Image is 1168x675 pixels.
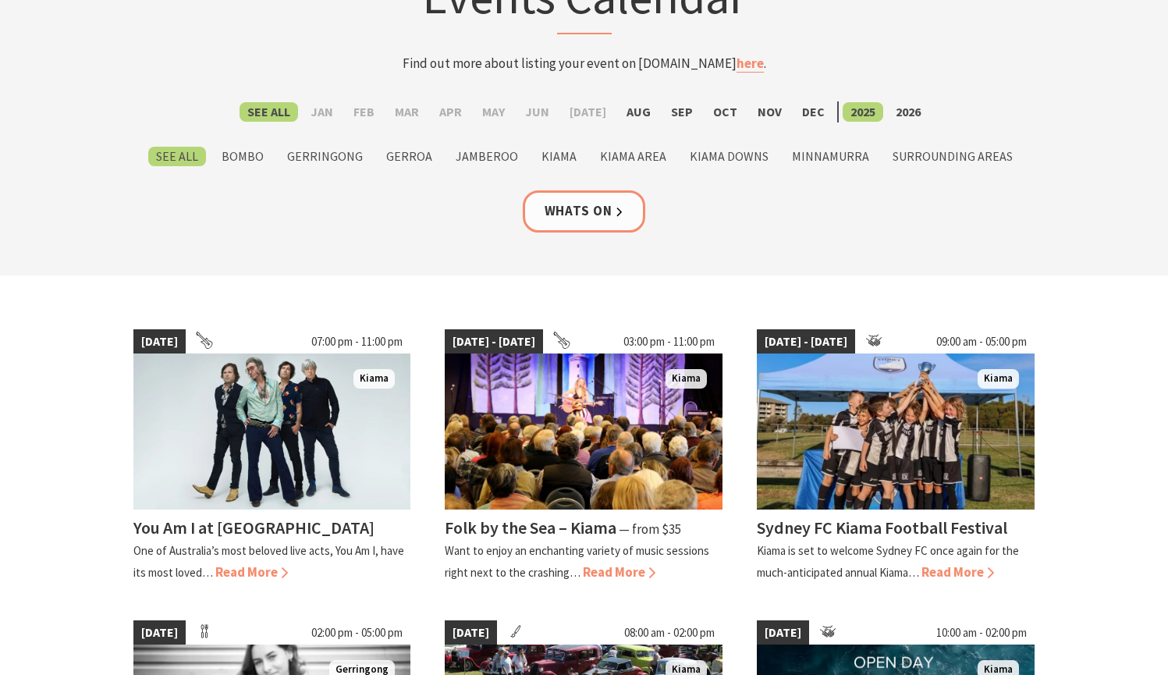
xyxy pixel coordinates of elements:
span: 08:00 am - 02:00 pm [616,620,722,645]
label: Minnamurra [784,147,877,166]
label: Bombo [214,147,272,166]
a: Whats On [523,190,646,232]
a: here [737,55,764,73]
h4: You Am I at [GEOGRAPHIC_DATA] [133,517,375,538]
span: 02:00 pm - 05:00 pm [304,620,410,645]
label: Mar [387,102,427,122]
label: May [474,102,513,122]
label: Aug [619,102,659,122]
span: 10:00 am - 02:00 pm [928,620,1035,645]
label: Oct [705,102,745,122]
span: Kiama [666,369,707,389]
span: Kiama [353,369,395,389]
p: One of Australia’s most beloved live acts, You Am I, have its most loved… [133,543,404,579]
img: Folk by the Sea - Showground Pavilion [445,353,722,510]
img: You Am I [133,353,411,510]
label: Gerroa [378,147,440,166]
p: Kiama is set to welcome Sydney FC once again for the much-anticipated annual Kiama… [757,543,1019,579]
p: Find out more about listing your event on [DOMAIN_NAME] . [279,53,890,74]
label: See All [148,147,206,166]
label: Apr [431,102,470,122]
label: Nov [750,102,790,122]
label: Feb [346,102,382,122]
span: [DATE] - [DATE] [757,329,855,354]
span: [DATE] [133,620,186,645]
label: Jamberoo [448,147,526,166]
label: Jun [517,102,557,122]
label: 2025 [843,102,883,122]
a: [DATE] 07:00 pm - 11:00 pm You Am I Kiama You Am I at [GEOGRAPHIC_DATA] One of Australia’s most b... [133,329,411,583]
h4: Sydney FC Kiama Football Festival [757,517,1007,538]
span: [DATE] [757,620,809,645]
label: Dec [794,102,833,122]
label: Gerringong [279,147,371,166]
span: Read More [583,563,655,581]
span: 07:00 pm - 11:00 pm [304,329,410,354]
p: Want to enjoy an enchanting variety of music sessions right next to the crashing… [445,543,709,579]
span: [DATE] - [DATE] [445,329,543,354]
label: Kiama Downs [682,147,776,166]
img: sfc-kiama-football-festival-2 [757,353,1035,510]
label: [DATE] [562,102,614,122]
a: [DATE] - [DATE] 09:00 am - 05:00 pm sfc-kiama-football-festival-2 Kiama Sydney FC Kiama Football ... [757,329,1035,583]
span: [DATE] [445,620,497,645]
span: [DATE] [133,329,186,354]
a: [DATE] - [DATE] 03:00 pm - 11:00 pm Folk by the Sea - Showground Pavilion Kiama Folk by the Sea –... [445,329,722,583]
span: 03:00 pm - 11:00 pm [616,329,722,354]
label: Sep [663,102,701,122]
label: 2026 [888,102,928,122]
span: Read More [921,563,994,581]
span: ⁠— from $35 [619,520,681,538]
span: Kiama [978,369,1019,389]
label: Jan [303,102,341,122]
label: See All [240,102,298,122]
label: Surrounding Areas [885,147,1021,166]
label: Kiama Area [592,147,674,166]
label: Kiama [534,147,584,166]
span: 09:00 am - 05:00 pm [928,329,1035,354]
h4: Folk by the Sea – Kiama [445,517,616,538]
span: Read More [215,563,288,581]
